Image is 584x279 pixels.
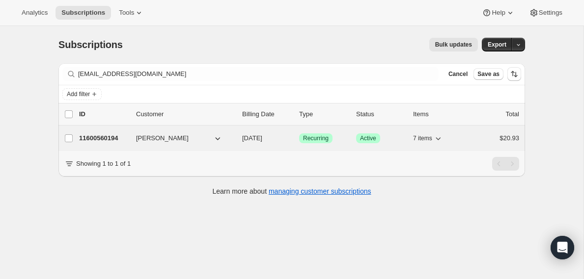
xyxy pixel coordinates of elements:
div: 11600560194[PERSON_NAME][DATE]SuccessRecurringSuccessActive7 items$20.93 [79,131,519,145]
button: Subscriptions [56,6,111,20]
div: Type [299,109,348,119]
p: 11600560194 [79,133,128,143]
span: Recurring [303,134,329,142]
p: Status [356,109,405,119]
span: Active [360,134,376,142]
div: IDCustomerBilling DateTypeStatusItemsTotal [79,109,519,119]
span: Cancel [448,70,468,78]
span: Save as [477,70,500,78]
p: Showing 1 to 1 of 1 [76,159,131,169]
button: Save as [473,68,503,80]
span: Help [492,9,505,17]
button: Add filter [62,88,102,100]
span: Bulk updates [435,41,472,49]
span: Subscriptions [58,39,123,50]
div: Items [413,109,462,119]
a: managing customer subscriptions [269,187,371,195]
span: [DATE] [242,134,262,142]
span: Tools [119,9,134,17]
span: Settings [539,9,562,17]
button: Tools [113,6,150,20]
div: Open Intercom Messenger [551,236,574,259]
p: Customer [136,109,234,119]
button: Analytics [16,6,54,20]
button: Cancel [445,68,472,80]
span: [PERSON_NAME] [136,133,189,143]
button: Settings [523,6,568,20]
p: Learn more about [213,186,371,196]
button: Bulk updates [429,38,478,51]
span: Analytics [22,9,48,17]
button: Help [476,6,521,20]
input: Filter subscribers [78,67,439,81]
span: Subscriptions [61,9,105,17]
p: Total [506,109,519,119]
p: ID [79,109,128,119]
button: Export [482,38,512,51]
p: Billing Date [242,109,291,119]
button: Sort the results [507,67,521,81]
span: Add filter [67,90,90,98]
span: 7 items [413,134,432,142]
nav: Pagination [492,157,519,171]
button: [PERSON_NAME] [130,130,228,146]
span: Export [488,41,506,49]
button: 7 items [413,131,443,145]
span: $20.93 [500,134,519,142]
